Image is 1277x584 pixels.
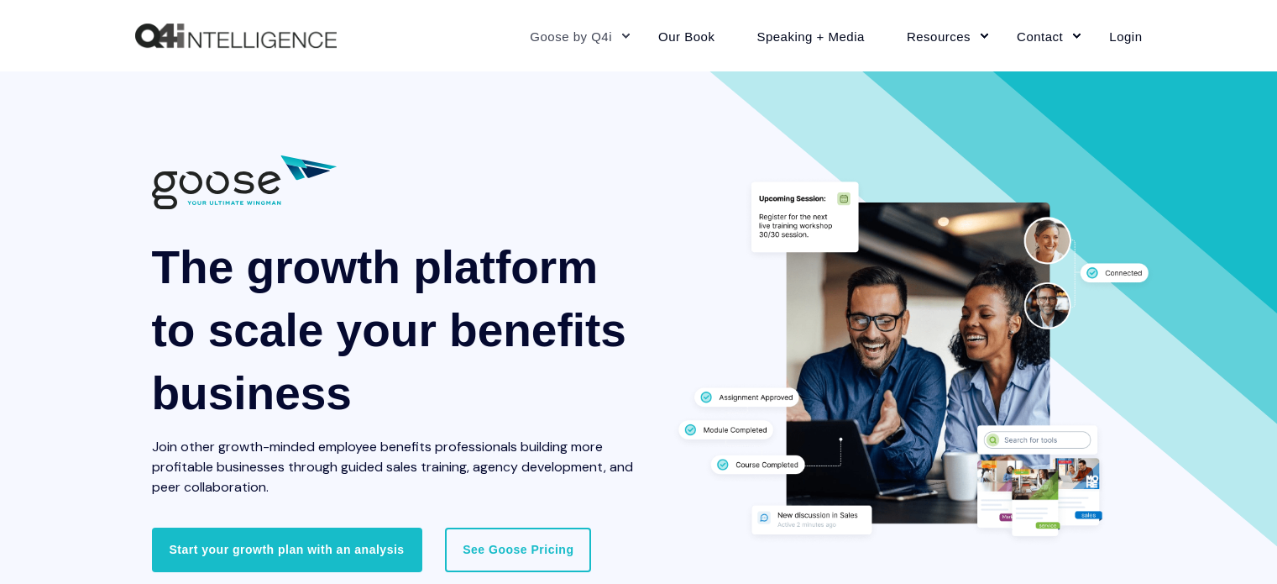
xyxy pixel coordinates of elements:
a: Back to Home [135,24,337,49]
span: The growth platform to scale your benefits business [152,241,626,419]
span: Join other growth-minded employee benefits professionals building more profitable businesses thro... [152,438,633,496]
img: 01882 Goose Q4i Logo wTag-CC [152,155,337,209]
a: Start your growth plan with an analysis [152,528,422,571]
a: See Goose Pricing [445,528,591,571]
img: Two professionals working together at a desk surrounded by graphics displaying different features... [668,174,1159,549]
img: Q4intelligence, LLC logo [135,24,337,49]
